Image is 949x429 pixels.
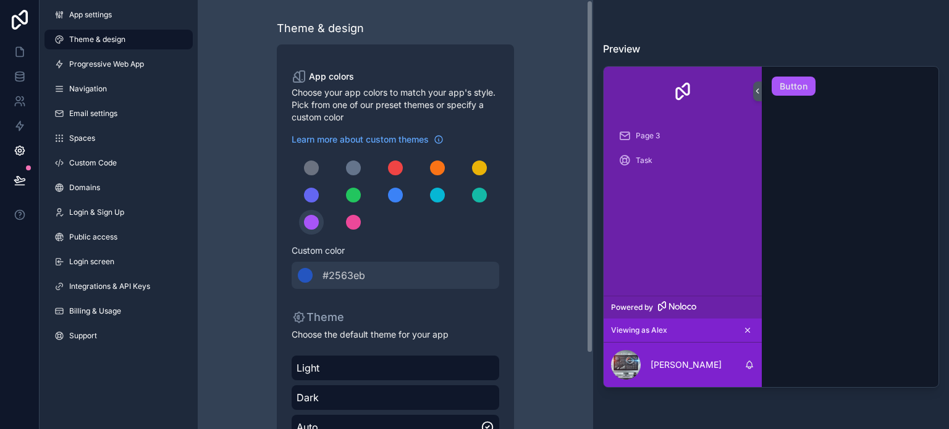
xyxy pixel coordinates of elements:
[69,331,97,341] span: Support
[69,10,112,20] span: App settings
[44,202,193,222] a: Login & Sign Up
[44,128,193,148] a: Spaces
[636,156,652,165] span: Task
[292,133,429,146] span: Learn more about custom themes
[277,20,364,37] div: Theme & design
[309,70,354,83] span: App colors
[44,277,193,296] a: Integrations & API Keys
[604,116,762,296] div: scrollable content
[69,257,114,267] span: Login screen
[611,325,667,335] span: Viewing as Alex
[44,104,193,123] a: Email settings
[69,207,124,217] span: Login & Sign Up
[636,131,660,141] span: Page 3
[603,41,939,56] h3: Preview
[44,30,193,49] a: Theme & design
[611,125,754,147] a: Page 3
[69,306,121,316] span: Billing & Usage
[611,149,754,172] a: Task
[44,301,193,321] a: Billing & Usage
[772,77,816,96] button: Button
[44,5,193,25] a: App settings
[292,133,444,146] a: Learn more about custom themes
[69,281,150,291] span: Integrations & API Keys
[292,244,489,257] span: Custom color
[44,252,193,272] a: Login screen
[292,309,344,326] p: Theme
[44,79,193,99] a: Navigation
[297,360,494,375] span: Light
[69,183,100,193] span: Domains
[69,232,117,242] span: Public access
[292,86,499,123] span: Choose your app colors to match your app's style. Pick from one of our preset themes or specify a...
[44,54,193,74] a: Progressive Web App
[44,227,193,247] a: Public access
[323,268,365,283] span: #2563eb
[69,158,117,168] span: Custom Code
[673,81,693,101] img: App logo
[69,35,125,44] span: Theme & design
[69,133,95,143] span: Spaces
[44,326,193,346] a: Support
[44,153,193,173] a: Custom Code
[297,390,494,405] span: Dark
[651,359,722,371] p: [PERSON_NAME]
[611,302,653,312] span: Powered by
[69,59,144,69] span: Progressive Web App
[44,178,193,198] a: Domains
[69,109,117,119] span: Email settings
[69,84,107,94] span: Navigation
[604,296,762,319] a: Powered by
[292,328,499,341] span: Choose the default theme for your app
